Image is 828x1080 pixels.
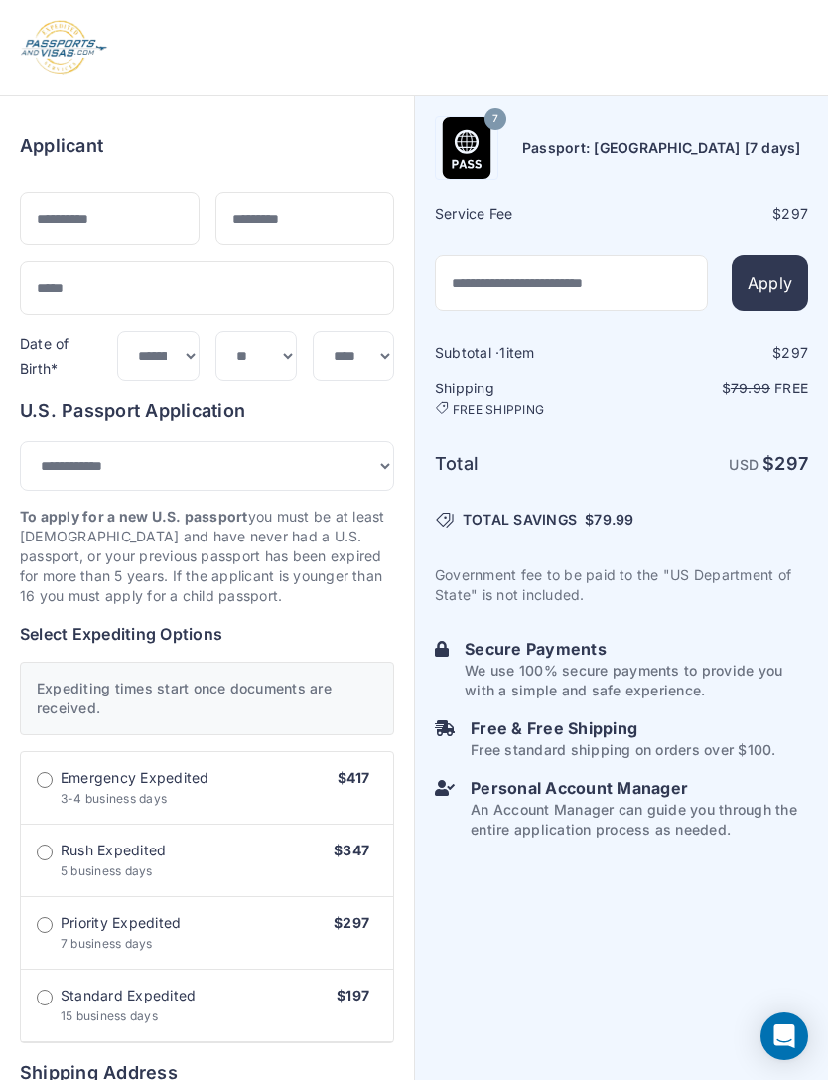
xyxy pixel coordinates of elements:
p: Free standard shipping on orders over $100. [471,740,775,760]
div: Open Intercom Messenger [760,1012,808,1060]
span: 79.99 [594,511,633,528]
h6: Passport: [GEOGRAPHIC_DATA] [7 days] [522,138,801,158]
span: 5 business days [61,863,153,878]
h6: Subtotal · item [435,343,620,363]
h6: Shipping [435,379,620,418]
span: $347 [334,842,369,858]
span: 297 [781,344,808,361]
h6: Applicant [20,132,103,160]
span: 7 [492,106,498,132]
img: Product Name [436,117,497,179]
span: Standard Expedited [61,986,196,1005]
h6: Service Fee [435,204,620,224]
span: 79.99 [731,380,770,396]
span: Emergency Expedited [61,768,209,788]
span: USD [729,456,759,473]
label: Date of Birth* [20,335,69,378]
h6: Secure Payments [465,637,808,661]
h6: U.S. Passport Application [20,397,394,425]
span: 7 business days [61,936,153,951]
span: $417 [338,769,369,786]
h6: Total [435,450,620,478]
span: 15 business days [61,1008,158,1023]
img: Logo [20,20,108,76]
span: Priority Expedited [61,913,181,933]
h6: Personal Account Manager [471,776,808,800]
p: We use 100% secure payments to provide you with a simple and safe experience. [465,661,808,700]
div: $ [623,204,808,224]
button: Apply [732,255,808,311]
span: 1 [499,344,505,361]
p: $ [623,379,808,398]
p: An Account Manager can guide you through the entire application process as needed. [471,800,808,840]
strong: $ [762,453,808,474]
span: TOTAL SAVINGS [463,510,577,530]
span: 297 [781,205,808,222]
h6: Free & Free Shipping [471,716,775,740]
p: you must be at least [DEMOGRAPHIC_DATA] and have never had a U.S. passport, or your previous pass... [20,507,394,606]
span: FREE SHIPPING [453,402,544,418]
span: $297 [334,914,369,931]
strong: To apply for a new U.S. passport [20,508,248,525]
div: $ [623,343,808,363]
span: 3-4 business days [61,791,167,806]
span: Free [774,380,808,396]
p: Government fee to be paid to the "US Department of State" is not included. [435,565,808,605]
span: $197 [337,987,369,1003]
div: Expediting times start once documents are received. [20,662,394,735]
span: 297 [774,453,808,474]
span: Rush Expedited [61,841,166,860]
h6: Select Expediting Options [20,622,394,646]
span: $ [585,510,633,530]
